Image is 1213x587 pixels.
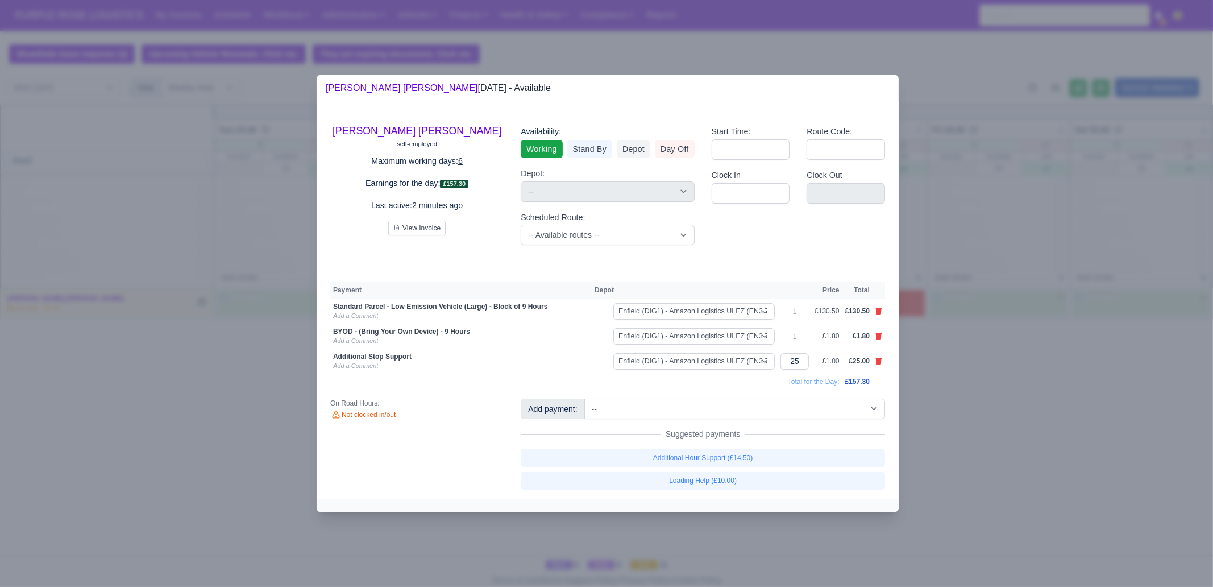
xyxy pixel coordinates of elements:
[780,307,809,316] div: 1
[521,399,584,419] div: Add payment:
[617,140,650,158] a: Depot
[712,169,741,182] label: Clock In
[412,201,463,210] u: 2 minutes ago
[330,199,504,212] p: Last active:
[388,221,446,235] button: View Invoice
[788,378,840,386] span: Total for the Day:
[330,155,504,168] p: Maximum working days:
[592,282,778,299] th: Depot
[842,282,873,299] th: Total
[812,349,842,374] td: £1.00
[661,428,745,440] span: Suggested payments
[333,327,589,336] div: BYOD - (Bring Your Own Device) - 9 Hours
[712,125,751,138] label: Start Time:
[440,180,468,188] span: £157.30
[853,332,870,340] span: £1.80
[1156,532,1213,587] iframe: Chat Widget
[333,337,378,344] a: Add a Comment
[458,156,463,166] u: 6
[845,307,870,315] span: £130.50
[812,299,842,324] td: £130.50
[849,357,870,365] span: £25.00
[812,324,842,349] td: £1.80
[330,282,592,299] th: Payment
[807,125,852,138] label: Route Code:
[655,140,695,158] a: Day Off
[521,167,545,180] label: Depot:
[333,362,378,369] a: Add a Comment
[333,312,378,319] a: Add a Comment
[521,125,694,138] div: Availability:
[567,140,612,158] a: Stand By
[521,449,885,467] a: Additional Hour Support (£14.50)
[780,332,809,341] div: 1
[521,472,885,490] a: Loading Help (£10.00)
[807,169,842,182] label: Clock Out
[397,140,437,147] small: self-employed
[333,302,589,311] div: Standard Parcel - Low Emission Vehicle (Large) - Block of 9 Hours
[333,125,501,137] a: [PERSON_NAME] [PERSON_NAME]
[330,410,504,420] div: Not clocked in/out
[326,83,478,93] a: [PERSON_NAME] [PERSON_NAME]
[326,81,551,95] div: [DATE] - Available
[330,399,504,408] div: On Road Hours:
[521,140,562,158] a: Working
[333,352,589,361] div: Additional Stop Support
[812,282,842,299] th: Price
[330,177,504,190] p: Earnings for the day:
[845,378,870,386] span: £157.30
[521,211,585,224] label: Scheduled Route:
